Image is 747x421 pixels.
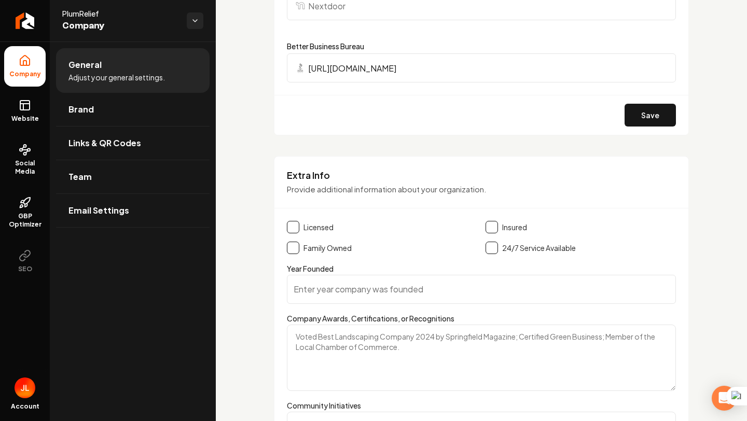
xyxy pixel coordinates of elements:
[287,401,361,410] label: Community Initiatives
[303,222,334,232] label: Licensed
[14,265,36,273] span: SEO
[68,59,102,71] span: General
[56,160,210,193] a: Team
[502,243,576,253] label: 24/7 Service Available
[5,70,45,78] span: Company
[4,212,46,229] span: GBP Optimizer
[287,53,676,82] input: Better Business Bureau
[15,377,35,398] button: Open user button
[4,188,46,237] a: GBP Optimizer
[56,93,210,126] a: Brand
[4,91,46,131] a: Website
[287,264,334,273] label: Year Founded
[62,8,178,19] span: PlumRelief
[68,72,165,82] span: Adjust your general settings.
[56,127,210,160] a: Links & QR Codes
[4,159,46,176] span: Social Media
[11,402,39,411] span: Account
[68,137,141,149] span: Links & QR Codes
[287,275,676,304] input: Enter year company was founded
[712,386,737,411] div: Open Intercom Messenger
[68,204,129,217] span: Email Settings
[287,169,676,181] h3: Extra Info
[287,41,676,51] label: Better Business Bureau
[16,12,35,29] img: Rebolt Logo
[15,377,35,398] img: Jose Lopez
[502,222,527,232] label: Insured
[4,135,46,184] a: Social Media
[625,104,676,127] button: Save
[56,194,210,227] a: Email Settings
[7,115,43,123] span: Website
[303,243,352,253] label: Family Owned
[68,171,92,183] span: Team
[68,103,94,116] span: Brand
[287,314,454,323] label: Company Awards, Certifications, or Recognitions
[4,241,46,282] button: SEO
[62,19,178,33] span: Company
[287,184,676,195] p: Provide additional information about your organization.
